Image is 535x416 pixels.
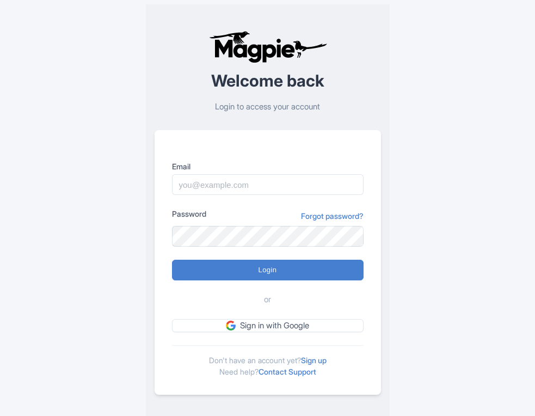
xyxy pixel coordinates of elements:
[301,210,364,222] a: Forgot password?
[155,101,381,113] p: Login to access your account
[155,72,381,90] h2: Welcome back
[172,260,364,280] input: Login
[172,174,364,195] input: you@example.com
[172,319,364,333] a: Sign in with Google
[301,356,327,365] a: Sign up
[172,345,364,377] div: Don't have an account yet? Need help?
[264,293,271,306] span: or
[172,208,206,219] label: Password
[259,367,316,376] a: Contact Support
[172,161,364,172] label: Email
[206,30,329,63] img: logo-ab69f6fb50320c5b225c76a69d11143b.png
[226,321,236,331] img: google.svg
